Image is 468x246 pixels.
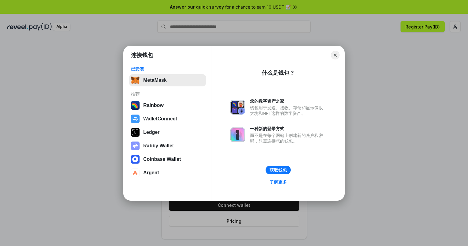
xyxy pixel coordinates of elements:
button: Rabby Wallet [129,140,206,152]
button: 获取钱包 [266,166,291,174]
button: Ledger [129,126,206,138]
img: svg+xml,%3Csvg%20width%3D%2228%22%20height%3D%2228%22%20viewBox%3D%220%200%2028%2028%22%20fill%3D... [131,168,140,177]
button: Argent [129,167,206,179]
div: 而不是在每个网站上创建新的账户和密码，只需连接您的钱包。 [250,133,326,144]
div: Rainbow [143,103,164,108]
img: svg+xml,%3Csvg%20xmlns%3D%22http%3A%2F%2Fwww.w3.org%2F2000%2Fsvg%22%20fill%3D%22none%22%20viewBox... [230,100,245,115]
a: 了解更多 [266,178,290,186]
img: svg+xml,%3Csvg%20xmlns%3D%22http%3A%2F%2Fwww.w3.org%2F2000%2Fsvg%22%20fill%3D%22none%22%20viewBox... [131,142,140,150]
img: svg+xml,%3Csvg%20xmlns%3D%22http%3A%2F%2Fwww.w3.org%2F2000%2Fsvg%22%20fill%3D%22none%22%20viewBox... [230,127,245,142]
div: MetaMask [143,78,167,83]
div: WalletConnect [143,116,177,122]
button: Rainbow [129,99,206,112]
div: 了解更多 [270,179,287,185]
div: 获取钱包 [270,167,287,173]
img: svg+xml,%3Csvg%20xmlns%3D%22http%3A%2F%2Fwww.w3.org%2F2000%2Fsvg%22%20width%3D%2228%22%20height%3... [131,128,140,137]
img: svg+xml,%3Csvg%20width%3D%2228%22%20height%3D%2228%22%20viewBox%3D%220%200%2028%2028%22%20fill%3D... [131,155,140,164]
div: 您的数字资产之家 [250,98,326,104]
div: 推荐 [131,91,204,97]
div: 已安装 [131,66,204,72]
div: Ledger [143,130,159,135]
div: Coinbase Wallet [143,157,181,162]
button: MetaMask [129,74,206,86]
img: svg+xml,%3Csvg%20width%3D%22120%22%20height%3D%22120%22%20viewBox%3D%220%200%20120%20120%22%20fil... [131,101,140,110]
button: Close [331,51,339,59]
div: 钱包用于发送、接收、存储和显示像以太坊和NFT这样的数字资产。 [250,105,326,116]
div: Rabby Wallet [143,143,174,149]
h1: 连接钱包 [131,51,153,59]
div: Argent [143,170,159,176]
button: Coinbase Wallet [129,153,206,165]
button: WalletConnect [129,113,206,125]
div: 什么是钱包？ [262,69,295,77]
div: 一种新的登录方式 [250,126,326,131]
img: svg+xml,%3Csvg%20fill%3D%22none%22%20height%3D%2233%22%20viewBox%3D%220%200%2035%2033%22%20width%... [131,76,140,85]
img: svg+xml,%3Csvg%20width%3D%2228%22%20height%3D%2228%22%20viewBox%3D%220%200%2028%2028%22%20fill%3D... [131,115,140,123]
